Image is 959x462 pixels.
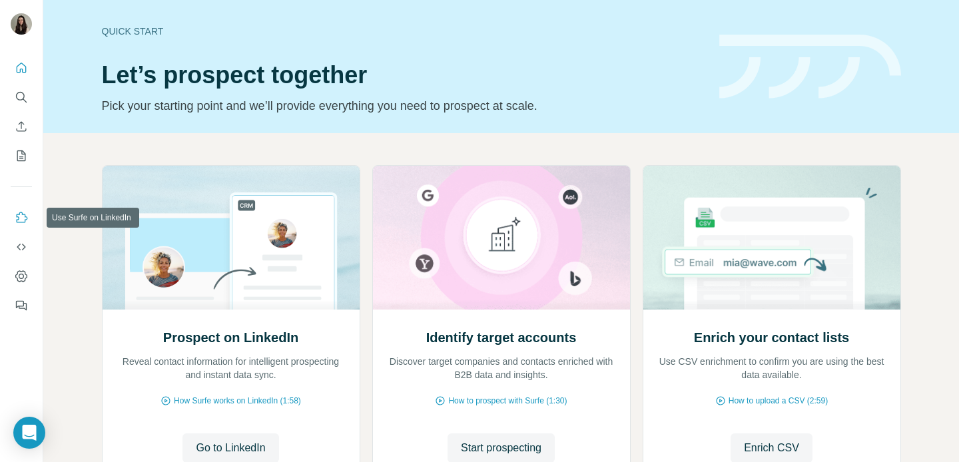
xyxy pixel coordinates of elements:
[11,235,32,259] button: Use Surfe API
[426,328,577,347] h2: Identify target accounts
[461,440,541,456] span: Start prospecting
[729,395,828,407] span: How to upload a CSV (2:59)
[102,62,703,89] h1: Let’s prospect together
[163,328,298,347] h2: Prospect on LinkedIn
[11,115,32,138] button: Enrich CSV
[102,166,360,310] img: Prospect on LinkedIn
[694,328,849,347] h2: Enrich your contact lists
[372,166,631,310] img: Identify target accounts
[116,355,346,381] p: Reveal contact information for intelligent prospecting and instant data sync.
[657,355,887,381] p: Use CSV enrichment to confirm you are using the best data available.
[102,25,703,38] div: Quick start
[11,144,32,168] button: My lists
[11,294,32,318] button: Feedback
[174,395,301,407] span: How Surfe works on LinkedIn (1:58)
[11,206,32,230] button: Use Surfe on LinkedIn
[11,85,32,109] button: Search
[196,440,265,456] span: Go to LinkedIn
[386,355,617,381] p: Discover target companies and contacts enriched with B2B data and insights.
[719,35,901,99] img: banner
[13,417,45,449] div: Open Intercom Messenger
[102,97,703,115] p: Pick your starting point and we’ll provide everything you need to prospect at scale.
[744,440,799,456] span: Enrich CSV
[11,13,32,35] img: Avatar
[643,166,901,310] img: Enrich your contact lists
[11,264,32,288] button: Dashboard
[11,56,32,80] button: Quick start
[448,395,567,407] span: How to prospect with Surfe (1:30)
